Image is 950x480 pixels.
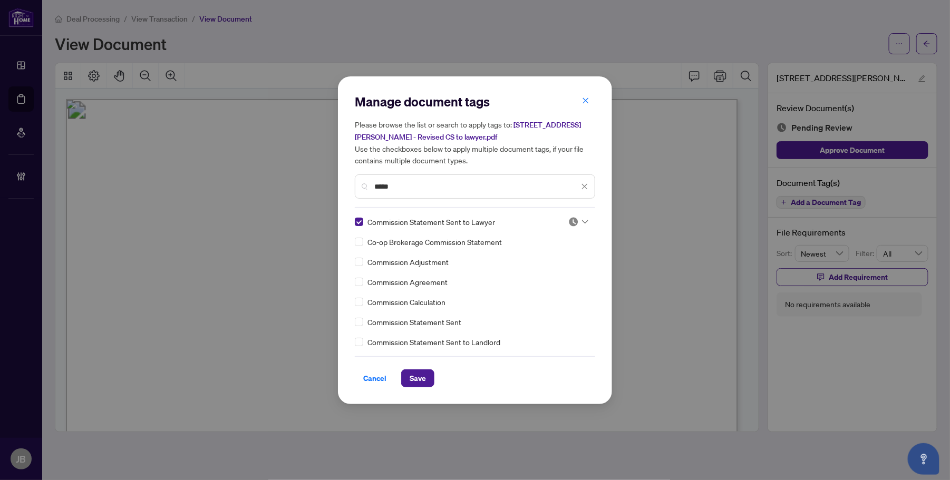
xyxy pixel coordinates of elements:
[367,236,502,248] span: Co-op Brokerage Commission Statement
[568,217,588,227] span: Pending Review
[367,336,500,348] span: Commission Statement Sent to Landlord
[355,120,581,142] span: [STREET_ADDRESS][PERSON_NAME] - Revised CS to lawyer.pdf
[355,93,595,110] h2: Manage document tags
[401,369,434,387] button: Save
[367,216,495,228] span: Commission Statement Sent to Lawyer
[367,316,461,328] span: Commission Statement Sent
[410,370,426,387] span: Save
[581,183,588,190] span: close
[568,217,579,227] img: status
[367,256,449,268] span: Commission Adjustment
[367,296,445,308] span: Commission Calculation
[582,97,589,104] span: close
[908,443,939,475] button: Open asap
[355,119,595,166] h5: Please browse the list or search to apply tags to: Use the checkboxes below to apply multiple doc...
[363,370,386,387] span: Cancel
[355,369,395,387] button: Cancel
[367,276,448,288] span: Commission Agreement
